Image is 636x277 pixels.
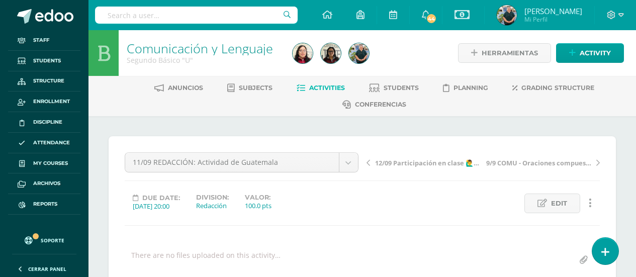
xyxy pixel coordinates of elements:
[443,80,488,96] a: Planning
[142,194,180,202] span: Due date:
[521,84,594,91] span: Grading structure
[33,159,68,167] span: My courses
[95,7,298,24] input: Search a user…
[168,84,203,91] span: Anuncios
[196,194,229,201] label: Division:
[375,158,480,167] span: 12/09 Participación en clase 🙋‍♂️🙋‍♀️
[482,44,538,62] span: Herramientas
[33,98,70,106] span: Enrollment
[8,194,80,215] a: Reports
[239,84,272,91] span: Subjects
[580,44,611,62] span: Activity
[245,201,271,210] div: 100.0 pts
[127,55,281,65] div: Segundo Básico 'U'
[8,133,80,153] a: Attendance
[41,237,64,244] span: Soporte
[33,118,62,126] span: Discipline
[154,80,203,96] a: Anuncios
[551,194,567,213] span: Edit
[426,13,437,24] span: 44
[33,77,64,85] span: Structure
[28,265,66,272] span: Cerrar panel
[367,157,483,167] a: 12/09 Participación en clase 🙋‍♂️🙋‍♀️
[8,112,80,133] a: Discipline
[125,153,358,172] a: 11/09 REDACCIÓN: Actividad de Guatemala
[131,250,281,270] div: There are no files uploaded on this activity…
[524,6,582,16] span: [PERSON_NAME]
[293,43,313,63] img: dbffebcdb1147f6a6764b037b1bfced6.png
[453,84,488,91] span: Planning
[556,43,624,63] a: Activity
[483,157,600,167] a: 9/9 COMU - Oraciones compuestas, anotaciones en el cuaderno
[497,5,517,25] img: 4447a754f8b82caf5a355abd86508926.png
[321,43,341,63] img: 8b43afba032d1a1ab885b25ccde4a4b3.png
[133,202,180,211] div: [DATE] 20:00
[8,153,80,174] a: My courses
[33,200,57,208] span: Reports
[196,201,229,210] div: Redacción
[8,173,80,194] a: Archivos
[33,179,60,188] span: Archivos
[8,71,80,92] a: Structure
[355,101,406,108] span: Conferencias
[349,43,369,63] img: 4447a754f8b82caf5a355abd86508926.png
[369,80,419,96] a: Students
[227,80,272,96] a: Subjects
[8,91,80,112] a: Enrollment
[33,36,49,44] span: Staff
[127,40,273,57] a: Comunicación y Lenguaje
[33,57,61,65] span: Students
[524,15,582,24] span: Mi Perfil
[8,51,80,71] a: Students
[8,30,80,51] a: Staff
[33,139,70,147] span: Attendance
[458,43,551,63] a: Herramientas
[309,84,345,91] span: Activities
[512,80,594,96] a: Grading structure
[127,41,281,55] h1: Comunicación y Lenguaje
[12,227,76,251] a: Soporte
[297,80,345,96] a: Activities
[486,158,591,167] span: 9/9 COMU - Oraciones compuestas, anotaciones en el cuaderno
[133,153,331,172] span: 11/09 REDACCIÓN: Actividad de Guatemala
[342,97,406,113] a: Conferencias
[245,194,271,201] label: Valor:
[384,84,419,91] span: Students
